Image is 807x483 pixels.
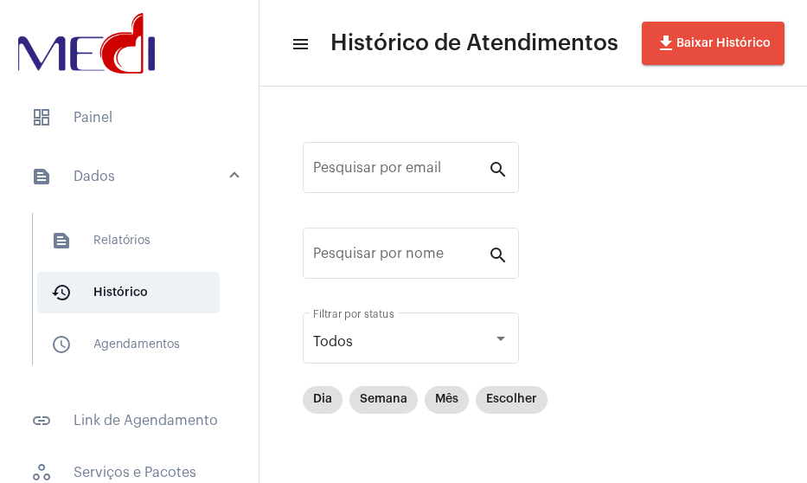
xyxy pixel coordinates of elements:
[51,334,72,355] mat-icon: sidenav icon
[10,204,259,390] div: sidenav iconDados
[476,386,548,414] mat-chip: Escolher
[303,386,343,414] mat-chip: Dia
[17,400,241,441] span: Link de Agendamento
[10,149,259,204] mat-expansion-panel-header: sidenav iconDados
[349,386,418,414] mat-chip: Semana
[425,386,469,414] mat-chip: Mês
[31,166,52,187] mat-icon: sidenav icon
[642,22,785,65] button: Baixar Histórico
[488,158,509,179] mat-icon: search
[14,9,159,78] img: d3a1b5fa-500b-b90f-5a1c-719c20e9830b.png
[291,34,308,55] mat-icon: sidenav icon
[31,462,52,483] span: sidenav icon
[51,230,72,251] mat-icon: sidenav icon
[656,33,676,54] mat-icon: file_download
[488,244,509,265] mat-icon: search
[31,107,52,128] span: sidenav icon
[51,282,72,303] mat-icon: sidenav icon
[313,249,488,265] input: Pesquisar por nome
[31,166,231,187] mat-panel-title: Dados
[313,164,488,179] input: Pesquisar por email
[37,220,220,261] span: Relatórios
[330,29,618,57] span: Histórico de Atendimentos
[31,410,52,431] mat-icon: sidenav icon
[37,272,220,313] span: Histórico
[656,37,771,49] span: Baixar Histórico
[37,324,220,365] span: Agendamentos
[313,335,353,349] span: Todos
[17,97,241,138] span: Painel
